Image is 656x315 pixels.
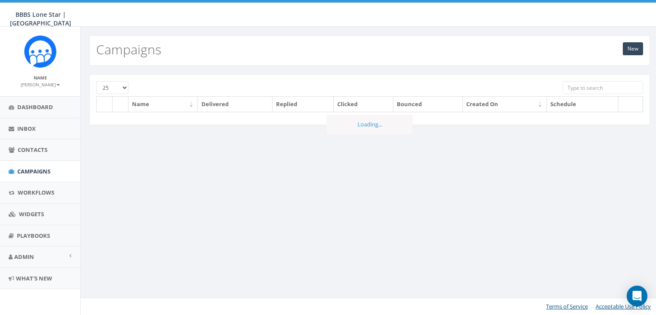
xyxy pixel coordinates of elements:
[10,10,71,27] span: BBBS Lone Star | [GEOGRAPHIC_DATA]
[463,97,547,112] th: Created On
[21,82,60,88] small: [PERSON_NAME]
[273,97,334,112] th: Replied
[563,81,643,94] input: Type to search
[18,146,47,154] span: Contacts
[623,42,643,55] a: New
[16,274,52,282] span: What's New
[596,302,651,310] a: Acceptable Use Policy
[326,115,413,134] div: Loading...
[393,97,463,112] th: Bounced
[547,97,618,112] th: Schedule
[17,232,50,239] span: Playbooks
[546,302,588,310] a: Terms of Service
[14,253,34,261] span: Admin
[24,35,56,68] img: Rally_Corp_Icon.png
[17,167,50,175] span: Campaigns
[21,80,60,88] a: [PERSON_NAME]
[129,97,198,112] th: Name
[198,97,272,112] th: Delivered
[96,42,161,57] h2: Campaigns
[34,75,47,81] small: Name
[627,286,647,306] div: Open Intercom Messenger
[334,97,393,112] th: Clicked
[17,103,53,111] span: Dashboard
[19,210,44,218] span: Widgets
[18,189,54,196] span: Workflows
[17,125,36,132] span: Inbox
